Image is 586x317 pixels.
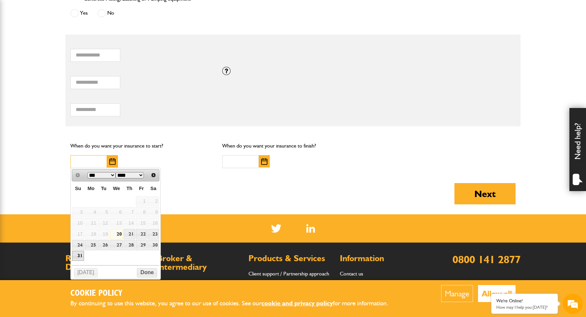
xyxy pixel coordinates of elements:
div: We're Online! [496,298,553,304]
img: Linked In [306,224,315,233]
a: 27 [110,240,123,250]
a: 29 [136,240,147,250]
input: Enter your last name [9,61,121,76]
a: 31 [72,251,84,261]
a: 24 [72,240,84,250]
span: Wednesday [113,186,120,191]
span: Tuesday [101,186,107,191]
input: Enter your phone number [9,101,121,115]
img: Choose date [261,158,267,165]
h2: Products & Services [248,254,333,263]
span: Next [151,172,156,178]
button: Done [137,268,157,277]
a: 23 [147,229,159,239]
h2: Cookie Policy [70,288,399,299]
a: Client support / Partnership approach [248,270,329,277]
h2: Broker & Intermediary [157,254,242,271]
div: Need help? [569,108,586,191]
a: cookie and privacy policy [261,299,333,307]
p: When do you want your insurance to start? [70,142,212,150]
label: No [98,9,114,17]
a: 30 [147,240,159,250]
a: Next [149,170,158,180]
button: Allow all [478,285,516,302]
a: 21 [124,229,135,239]
input: Enter your email address [9,81,121,96]
a: FCA authorisation [65,279,104,285]
a: 25 [85,240,98,250]
p: By continuing to use this website, you agree to our use of cookies. See our for more information. [70,298,399,309]
textarea: Type your message and hit 'Enter' [9,120,121,199]
button: Manage [441,285,473,302]
button: Next [454,183,516,204]
em: Start Chat [90,205,121,214]
a: Contact us [340,270,363,277]
span: Friday [139,186,144,191]
img: d_20077148190_company_1631870298795_20077148190 [11,37,28,46]
a: 22 [136,229,147,239]
a: 26 [98,240,109,250]
div: Minimize live chat window [109,3,125,19]
button: [DATE] [74,268,98,277]
img: Twitter [271,224,281,233]
a: 20 [110,229,123,239]
a: JCB Wholesale Division [157,279,208,285]
p: When do you want your insurance to finish? [222,142,364,150]
label: Yes [70,9,88,17]
div: Chat with us now [35,37,112,46]
img: Choose date [109,158,116,165]
span: Sunday [75,186,81,191]
a: Careers [340,279,357,285]
a: 28 [124,240,135,250]
a: LinkedIn [306,224,315,233]
h2: Regulations & Documents [65,254,150,271]
a: 0800 141 2877 [452,253,521,266]
p: How may I help you today? [496,305,553,310]
span: Monday [88,186,95,191]
span: Saturday [150,186,156,191]
span: Thursday [127,186,133,191]
h2: Information [340,254,425,263]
